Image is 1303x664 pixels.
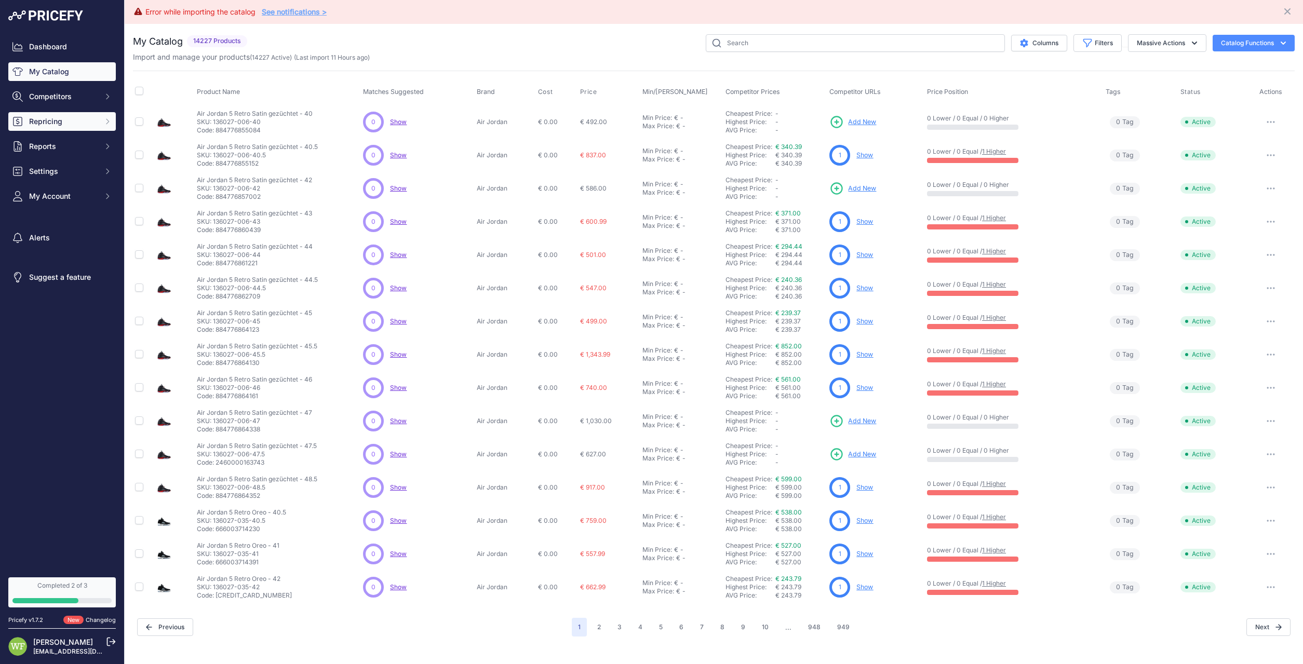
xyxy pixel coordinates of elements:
[1110,316,1140,328] span: Tag
[538,284,558,292] span: € 0.00
[775,541,801,549] a: € 527.00
[390,517,407,524] a: Show
[197,151,318,159] p: SKU: 136027-006-40.5
[390,284,407,292] span: Show
[674,213,678,222] div: €
[678,114,683,122] div: -
[674,114,678,122] div: €
[197,176,312,184] p: Air Jordan 5 Retro Satin gezüchtet - 42
[982,147,1006,155] a: 1 Higher
[642,114,672,122] div: Min Price:
[390,450,407,458] span: Show
[775,259,825,267] div: € 294.44
[726,259,775,267] div: AVG Price:
[580,251,606,259] span: € 501.00
[726,284,775,292] div: Highest Price:
[927,181,1095,189] p: 0 Lower / 0 Equal / 0 Higher
[1011,35,1067,51] button: Columns
[1116,151,1120,160] span: 0
[197,184,312,193] p: SKU: 136027-006-42
[1259,88,1282,96] span: Actions
[390,384,407,391] a: Show
[1116,217,1120,227] span: 0
[538,88,553,96] span: Cost
[775,242,802,250] a: € 294.44
[775,218,801,225] span: € 371.00
[856,483,873,491] a: Show
[197,209,312,218] p: Air Jordan 5 Retro Satin gezüchtet - 43
[390,550,407,558] span: Show
[1116,317,1120,327] span: 0
[538,151,558,159] span: € 0.00
[726,442,772,450] a: Cheapest Price:
[676,255,680,263] div: €
[829,115,876,129] a: Add New
[8,62,116,81] a: My Catalog
[775,110,778,117] span: -
[390,317,407,325] span: Show
[197,276,318,284] p: Air Jordan 5 Retro Satin gezüchtet - 44.5
[197,284,318,292] p: SKU: 136027-006-44.5
[927,214,1095,222] p: 0 Lower / 0 Equal /
[8,10,83,21] img: Pricefy Logo
[580,118,607,126] span: € 492.00
[726,375,772,383] a: Cheapest Price:
[775,126,778,134] span: -
[775,159,825,168] div: € 340.39
[197,88,240,96] span: Product Name
[1180,316,1216,327] span: Active
[1180,283,1216,293] span: Active
[642,188,674,197] div: Max Price:
[676,288,680,296] div: €
[726,143,772,151] a: Cheapest Price:
[775,193,778,200] span: -
[726,209,772,217] a: Cheapest Price:
[8,37,116,565] nav: Sidebar
[632,618,649,636] button: Go to page 4
[1110,150,1140,161] span: Tag
[982,579,1006,587] a: 1 Higher
[856,251,873,259] a: Show
[197,292,318,301] p: Code: 884776862709
[674,313,678,321] div: €
[678,180,683,188] div: -
[839,151,841,160] span: 1
[642,255,674,263] div: Max Price:
[726,541,772,549] a: Cheapest Price:
[1116,184,1120,194] span: 0
[390,417,407,425] span: Show
[8,37,116,56] a: Dashboard
[676,321,680,330] div: €
[775,184,778,192] span: -
[856,583,873,591] a: Show
[580,88,599,96] button: Price
[1116,250,1120,260] span: 0
[726,159,775,168] div: AVG Price:
[775,292,825,301] div: € 240.36
[538,118,558,126] span: € 0.00
[8,162,116,181] button: Settings
[477,317,533,326] p: Air Jordan
[726,110,772,117] a: Cheapest Price:
[982,480,1006,487] a: 1 Higher
[856,218,873,225] a: Show
[678,313,683,321] div: -
[775,209,801,217] a: € 371.00
[363,88,424,96] span: Matches Suggested
[197,218,312,226] p: SKU: 136027-006-43
[680,155,686,164] div: -
[197,326,312,334] p: Code: 884776864123
[642,180,672,188] div: Min Price:
[477,118,533,126] p: Air Jordan
[390,483,407,491] span: Show
[29,191,97,201] span: My Account
[29,166,97,177] span: Settings
[197,242,313,251] p: Air Jordan 5 Retro Satin gezüchtet - 44
[371,217,375,226] span: 0
[829,414,876,428] a: Add New
[678,147,683,155] div: -
[86,616,116,624] a: Changelog
[197,159,318,168] p: Code: 884776855152
[580,317,607,325] span: € 499.00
